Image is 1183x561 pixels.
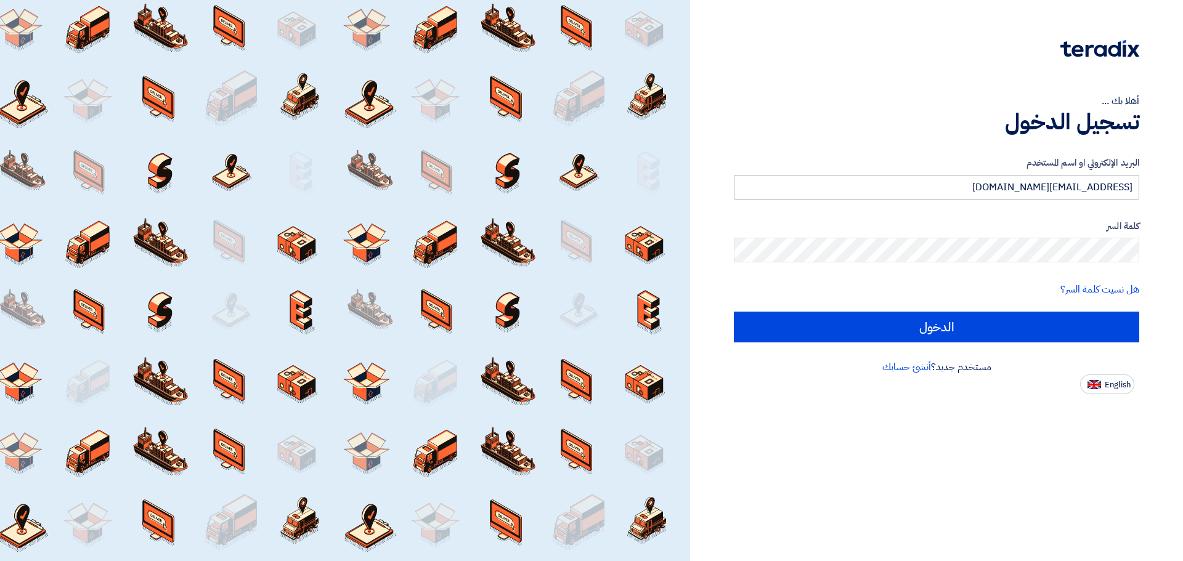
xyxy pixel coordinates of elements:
div: أهلا بك ... [734,94,1139,108]
input: الدخول [734,312,1139,342]
img: Teradix logo [1060,40,1139,57]
h1: تسجيل الدخول [734,108,1139,135]
a: هل نسيت كلمة السر؟ [1060,282,1139,297]
span: English [1105,381,1131,389]
img: en-US.png [1087,380,1101,389]
input: أدخل بريد العمل الإلكتروني او اسم المستخدم الخاص بك ... [734,175,1139,200]
label: كلمة السر [734,219,1139,233]
a: أنشئ حسابك [882,360,931,374]
button: English [1080,374,1134,394]
div: مستخدم جديد؟ [734,360,1139,374]
label: البريد الإلكتروني او اسم المستخدم [734,156,1139,170]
